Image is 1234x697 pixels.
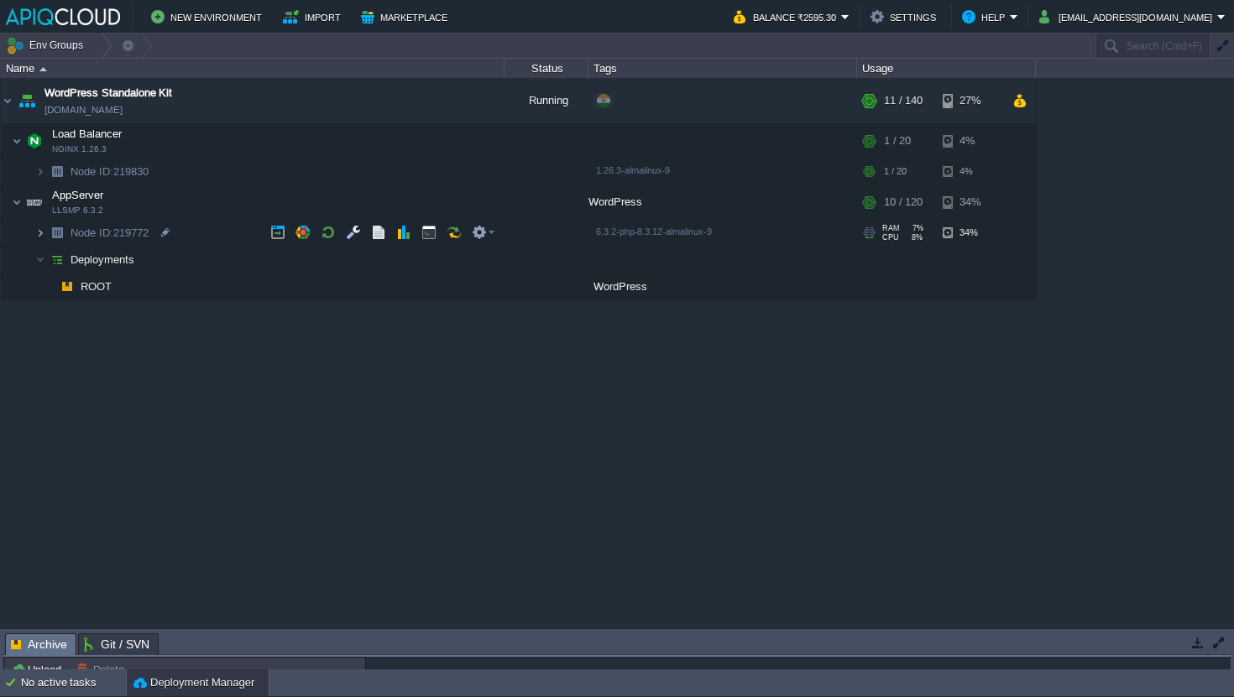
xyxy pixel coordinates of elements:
[906,233,923,242] span: 8%
[21,669,126,696] div: No active tasks
[884,78,923,123] div: 11 / 140
[84,634,149,654] span: Git / SVN
[1,78,14,123] img: AMDAwAAAACH5BAEAAAAALAAAAAABAAEAAAICRAEAOw==
[505,59,588,78] div: Status
[589,59,856,78] div: Tags
[943,159,997,185] div: 4%
[71,226,113,239] span: Node ID:
[12,185,22,219] img: AMDAwAAAACH5BAEAAAAALAAAAAABAAEAAAICRAEAOw==
[23,185,46,219] img: AMDAwAAAACH5BAEAAAAALAAAAAABAAEAAAICRAEAOw==
[943,78,997,123] div: 27%
[596,165,670,175] span: 1.26.3-almalinux-9
[35,247,45,273] img: AMDAwAAAACH5BAEAAAAALAAAAAABAAEAAAICRAEAOw==
[882,233,899,242] span: CPU
[69,164,151,179] a: Node ID:219830
[133,674,254,691] button: Deployment Manager
[39,67,47,71] img: AMDAwAAAACH5BAEAAAAALAAAAAABAAEAAAICRAEAOw==
[588,185,857,219] div: WordPress
[734,7,841,27] button: Balance ₹2595.30
[943,185,997,219] div: 34%
[871,7,941,27] button: Settings
[505,78,588,123] div: Running
[50,189,106,201] a: AppServerLLSMP 6.3.2
[23,124,46,158] img: AMDAwAAAACH5BAEAAAAALAAAAAABAAEAAAICRAEAOw==
[1039,7,1217,27] button: [EMAIL_ADDRESS][DOMAIN_NAME]
[11,662,66,677] button: Upload
[35,159,45,185] img: AMDAwAAAACH5BAEAAAAALAAAAAABAAEAAAICRAEAOw==
[69,226,151,240] a: Node ID:219772
[2,59,504,78] div: Name
[882,224,900,232] span: RAM
[71,165,113,178] span: Node ID:
[45,247,69,273] img: AMDAwAAAACH5BAEAAAAALAAAAAABAAEAAAICRAEAOw==
[50,127,124,140] a: Load BalancerNGINX 1.26.3
[52,144,107,154] span: NGINX 1.26.3
[943,220,997,246] div: 34%
[884,185,923,219] div: 10 / 120
[50,127,124,141] span: Load Balancer
[15,78,39,123] img: AMDAwAAAACH5BAEAAAAALAAAAAABAAEAAAICRAEAOw==
[884,159,907,185] div: 1 / 20
[45,220,69,246] img: AMDAwAAAACH5BAEAAAAALAAAAAABAAEAAAICRAEAOw==
[79,279,114,294] a: ROOT
[11,634,67,655] span: Archive
[45,273,55,299] img: AMDAwAAAACH5BAEAAAAALAAAAAABAAEAAAICRAEAOw==
[52,205,103,216] span: LLSMP 6.3.2
[596,226,712,237] span: 6.3.2-php-8.3.12-almalinux-9
[962,7,1010,27] button: Help
[907,224,923,232] span: 7%
[361,7,452,27] button: Marketplace
[69,252,137,267] a: Deployments
[50,188,106,202] span: AppServer
[588,273,857,299] div: WordPress
[283,7,346,27] button: Import
[69,226,151,240] span: 219772
[6,8,120,25] img: APIQCloud
[44,101,123,118] a: [DOMAIN_NAME]
[6,34,89,57] button: Env Groups
[44,85,172,101] a: WordPress Standalone Kit
[151,7,267,27] button: New Environment
[12,124,22,158] img: AMDAwAAAACH5BAEAAAAALAAAAAABAAEAAAICRAEAOw==
[76,662,129,677] button: Delete
[884,124,911,158] div: 1 / 20
[45,159,69,185] img: AMDAwAAAACH5BAEAAAAALAAAAAABAAEAAAICRAEAOw==
[69,164,151,179] span: 219830
[55,273,79,299] img: AMDAwAAAACH5BAEAAAAALAAAAAABAAEAAAICRAEAOw==
[35,220,45,246] img: AMDAwAAAACH5BAEAAAAALAAAAAABAAEAAAICRAEAOw==
[943,124,997,158] div: 4%
[858,59,1035,78] div: Usage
